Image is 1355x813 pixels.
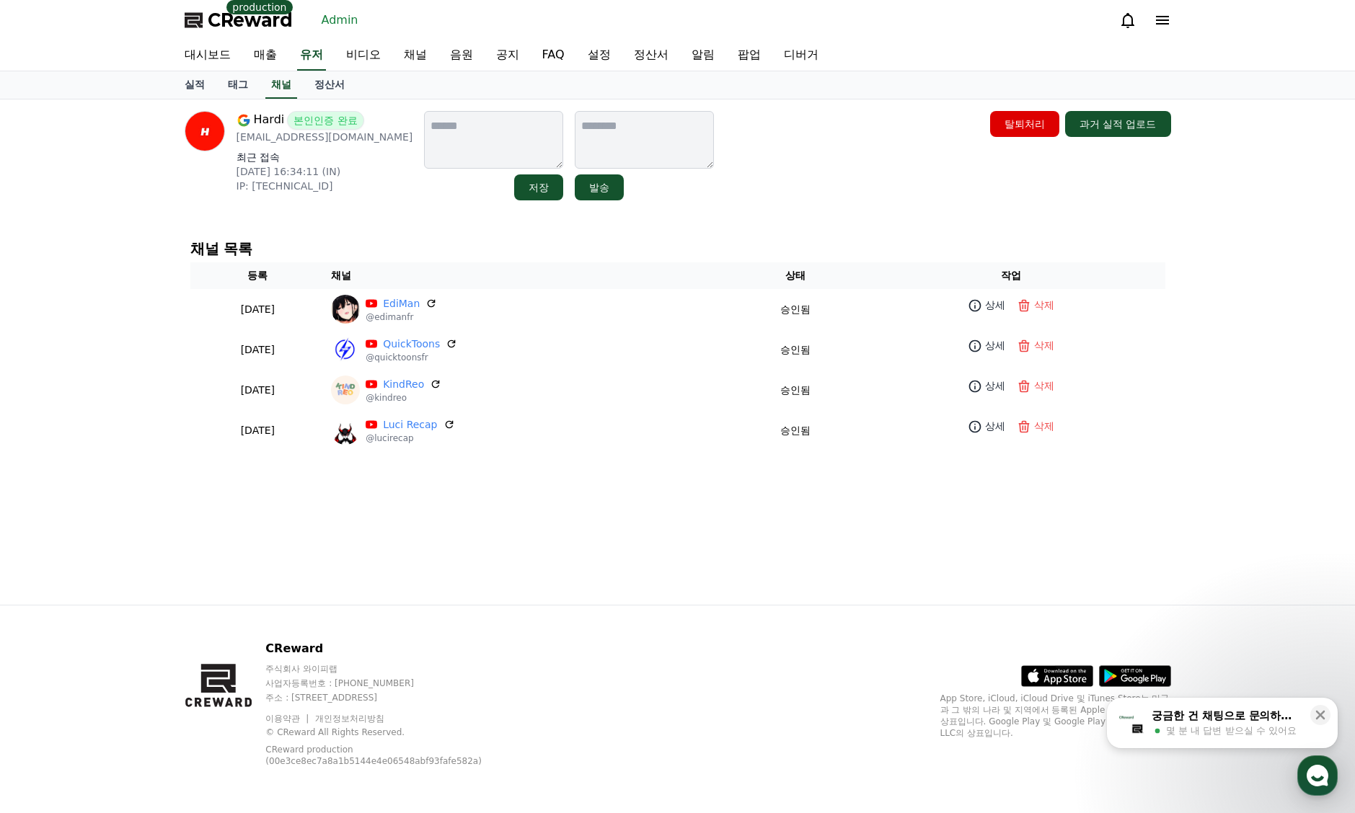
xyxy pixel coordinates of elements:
[1014,416,1057,437] button: 삭제
[733,262,857,289] th: 상태
[237,130,413,144] p: [EMAIL_ADDRESS][DOMAIN_NAME]
[392,40,438,71] a: 채널
[383,417,437,432] a: Luci Recap
[1034,338,1054,353] p: 삭제
[265,663,518,675] p: 주식회사 와이피랩
[1065,111,1171,137] button: 과거 실적 업로드
[237,179,413,193] p: IP: [TECHNICAL_ID]
[185,9,293,32] a: CReward
[265,727,518,738] p: © CReward All Rights Reserved.
[772,40,830,71] a: 디버거
[780,342,811,357] p: 승인됨
[383,337,440,352] a: QuickToons
[576,40,622,71] a: 설정
[196,383,320,398] p: [DATE]
[265,744,496,767] p: CReward production (00e3ce8ec7a8a1b5144e4e06548abf93fafe582a)
[940,693,1171,739] p: App Store, iCloud, iCloud Drive 및 iTunes Store는 미국과 그 밖의 나라 및 지역에서 등록된 Apple Inc.의 서비스 상표입니다. Goo...
[366,432,454,444] p: @lucirecap
[622,40,680,71] a: 정산서
[297,40,326,71] a: 유저
[485,40,531,71] a: 공지
[331,335,360,364] img: QuickToons
[265,692,518,703] p: 주소 : [STREET_ADDRESS]
[242,40,288,71] a: 매출
[985,298,1005,313] p: 상세
[303,71,356,99] a: 정산서
[780,302,811,317] p: 승인됨
[237,150,413,164] p: 최근 접속
[1034,298,1054,313] p: 삭제
[965,295,1008,316] a: 상세
[965,376,1008,396] a: 상세
[331,376,360,404] img: KindReo
[575,174,624,200] button: 발송
[726,40,772,71] a: 팝업
[265,71,297,99] a: 채널
[265,640,518,657] p: CReward
[985,419,1005,434] p: 상세
[173,40,242,71] a: 대시보드
[857,262,1165,289] th: 작업
[265,677,518,689] p: 사업자등록번호 : [PHONE_NUMBER]
[366,311,437,323] p: @edimanfr
[383,377,424,392] a: KindReo
[531,40,576,71] a: FAQ
[438,40,485,71] a: 음원
[196,423,320,438] p: [DATE]
[985,338,1005,353] p: 상세
[216,71,260,99] a: 태그
[1014,295,1057,316] button: 삭제
[965,335,1008,356] a: 상세
[185,111,225,151] img: profile image
[366,392,441,404] p: @kindreo
[780,383,811,398] p: 승인됨
[331,416,360,445] img: Luci Recap
[287,111,363,130] span: 본인인증 완료
[1014,335,1057,356] button: 삭제
[366,352,457,363] p: @quicktoonsfr
[190,262,326,289] th: 등록
[265,714,311,724] a: 이용약관
[196,342,320,357] p: [DATE]
[190,241,1165,257] h4: 채널 목록
[514,174,563,200] button: 저장
[331,295,360,324] img: EdiMan
[780,423,811,438] p: 승인됨
[680,40,726,71] a: 알림
[196,302,320,317] p: [DATE]
[208,9,293,32] span: CReward
[985,378,1005,394] p: 상세
[965,416,1008,437] a: 상세
[316,9,364,32] a: Admin
[335,40,392,71] a: 비디오
[1034,419,1054,434] p: 삭제
[990,111,1059,137] button: 탈퇴처리
[254,111,285,130] span: Hardi
[173,71,216,99] a: 실적
[383,296,420,311] a: EdiMan
[325,262,733,289] th: 채널
[1034,378,1054,394] p: 삭제
[1014,376,1057,396] button: 삭제
[315,714,384,724] a: 개인정보처리방침
[237,164,413,179] p: [DATE] 16:34:11 (IN)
